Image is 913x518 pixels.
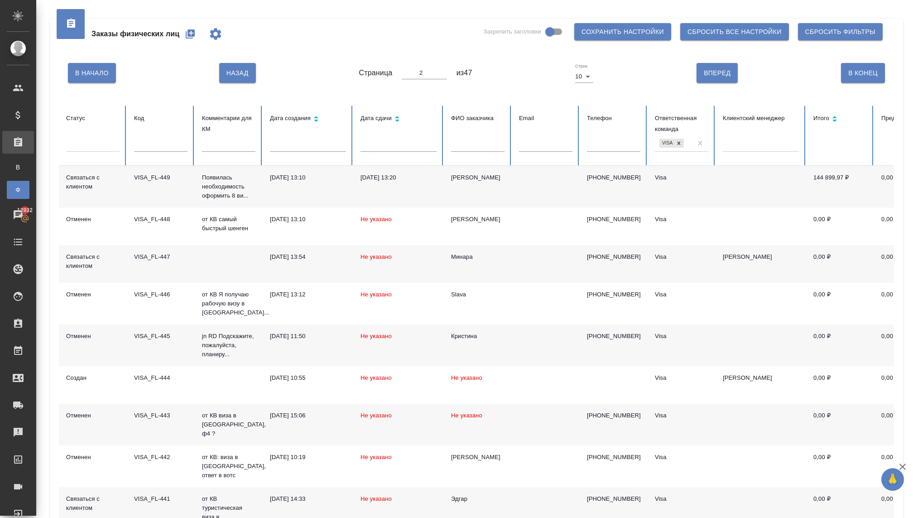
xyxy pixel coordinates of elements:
[575,70,593,83] div: 10
[360,173,437,182] div: [DATE] 13:20
[456,68,472,78] span: из 47
[68,63,116,83] button: В Начало
[270,494,346,503] div: [DATE] 14:33
[587,453,640,462] p: [PHONE_NUMBER]
[226,68,249,79] span: Назад
[655,173,708,182] div: Visa
[270,332,346,341] div: [DATE] 11:50
[587,494,640,503] p: [PHONE_NUMBER]
[270,252,346,261] div: [DATE] 13:54
[134,494,187,503] div: VISA_FL-441
[2,203,34,226] a: 12932
[360,454,392,460] span: Не указано
[270,373,346,382] div: [DATE] 10:55
[202,173,255,200] p: Появилась необходимость оформить 8 ви...
[270,411,346,420] div: [DATE] 15:06
[519,113,572,124] div: Email
[66,453,120,462] div: Отменен
[575,64,587,68] label: Строк
[7,158,29,176] a: В
[451,113,505,124] div: ФИО заказчика
[587,173,640,182] p: [PHONE_NUMBER]
[270,173,346,182] div: [DATE] 13:10
[659,139,674,148] div: Visa
[360,374,392,381] span: Не указано
[202,332,255,359] p: jn RD Подскажите, пожалуйста, планиру...
[806,366,874,404] td: 0,00 ₽
[881,468,904,491] button: 🙏
[483,27,541,36] span: Закрепить заголовки
[655,290,708,299] div: Visa
[451,412,482,419] span: Не указано
[66,494,120,513] div: Связаться с клиентом
[581,26,664,38] span: Сохранить настройки
[360,291,392,298] span: Не указано
[451,453,505,462] div: [PERSON_NAME]
[697,63,738,83] button: Вперед
[798,23,883,40] button: Сбросить фильтры
[655,453,708,462] div: Visa
[270,113,346,126] div: Сортировка
[66,113,120,124] div: Статус
[91,29,179,39] span: Заказы физических лиц
[723,113,799,124] div: Клиентский менеджер
[360,495,392,502] span: Не указано
[360,412,392,419] span: Не указано
[270,215,346,224] div: [DATE] 13:10
[806,245,874,283] td: 0,00 ₽
[687,26,782,38] span: Сбросить все настройки
[360,253,392,260] span: Не указано
[270,290,346,299] div: [DATE] 13:12
[806,404,874,445] td: 0,00 ₽
[66,252,120,271] div: Связаться с клиентом
[134,113,187,124] div: Код
[806,166,874,208] td: 144 899,97 ₽
[66,411,120,420] div: Отменен
[359,68,393,78] span: Страница
[587,290,640,299] p: [PHONE_NUMBER]
[134,411,187,420] div: VISA_FL-443
[451,252,505,261] div: Минара
[806,283,874,324] td: 0,00 ₽
[134,252,187,261] div: VISA_FL-447
[806,445,874,487] td: 0,00 ₽
[680,23,789,40] button: Сбросить все настройки
[655,113,708,135] div: Ответственная команда
[806,324,874,366] td: 0,00 ₽
[655,252,708,261] div: Visa
[360,113,437,126] div: Сортировка
[202,113,255,135] div: Комментарии для КМ
[202,215,255,233] p: от КВ самый быстрый шенген
[587,113,640,124] div: Телефон
[704,68,730,79] span: Вперед
[451,374,482,381] span: Не указано
[587,252,640,261] p: [PHONE_NUMBER]
[451,290,505,299] div: Slava
[270,453,346,462] div: [DATE] 10:19
[66,290,120,299] div: Отменен
[134,290,187,299] div: VISA_FL-446
[66,215,120,224] div: Отменен
[655,332,708,341] div: Visa
[360,333,392,339] span: Не указано
[451,494,505,503] div: Эдгар
[75,68,109,79] span: В Начало
[219,63,256,83] button: Назад
[12,206,38,215] span: 12932
[716,366,806,404] td: [PERSON_NAME]
[841,63,885,83] button: В Конец
[134,453,187,462] div: VISA_FL-442
[451,173,505,182] div: [PERSON_NAME]
[202,411,255,438] p: от КВ виза в [GEOGRAPHIC_DATA], ф4 ?
[451,215,505,224] div: [PERSON_NAME]
[451,332,505,341] div: Кристина
[716,245,806,283] td: [PERSON_NAME]
[885,470,900,489] span: 🙏
[11,185,25,194] span: Ф
[806,208,874,245] td: 0,00 ₽
[66,173,120,191] div: Связаться с клиентом
[134,332,187,341] div: VISA_FL-445
[360,216,392,223] span: Не указано
[655,373,708,382] div: Visa
[134,373,187,382] div: VISA_FL-444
